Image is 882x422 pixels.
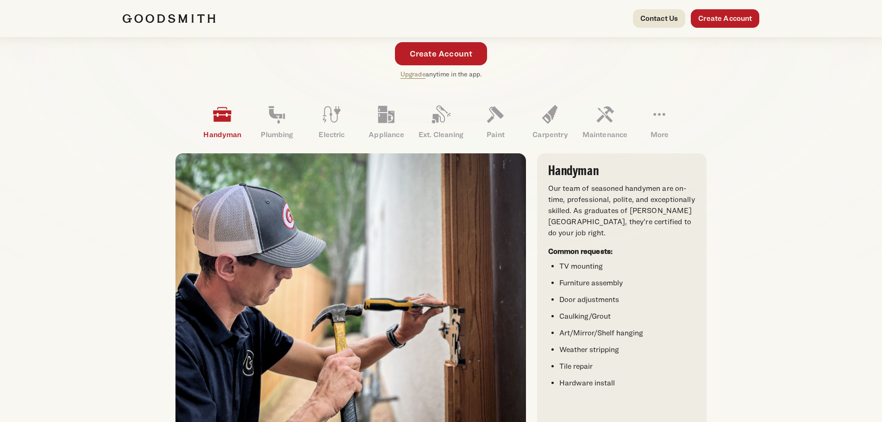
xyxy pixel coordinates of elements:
[577,98,632,146] a: Maintenance
[413,98,468,146] a: Ext. Cleaning
[559,277,695,289] li: Furniture assembly
[250,98,304,146] a: Plumbing
[548,247,613,256] strong: Common requests:
[304,129,359,140] p: Electric
[632,98,687,146] a: More
[250,129,304,140] p: Plumbing
[195,98,250,146] a: Handyman
[633,9,686,28] a: Contact Us
[577,129,632,140] p: Maintenance
[559,344,695,355] li: Weather stripping
[559,361,695,372] li: Tile repair
[632,129,687,140] p: More
[523,98,577,146] a: Carpentry
[691,9,759,28] a: Create Account
[548,164,695,177] h3: Handyman
[195,129,250,140] p: Handyman
[395,42,488,65] a: Create Account
[400,69,482,80] p: anytime in the app.
[359,98,413,146] a: Appliance
[523,129,577,140] p: Carpentry
[123,14,215,23] img: Goodsmith
[559,294,695,305] li: Door adjustments
[304,98,359,146] a: Electric
[468,129,523,140] p: Paint
[559,328,695,339] li: Art/Mirror/Shelf hanging
[400,70,425,78] a: Upgrade
[559,311,695,322] li: Caulking/Grout
[413,129,468,140] p: Ext. Cleaning
[559,261,695,272] li: TV mounting
[548,183,695,239] p: Our team of seasoned handymen are on-time, professional, polite, and exceptionally skilled. As gr...
[359,129,413,140] p: Appliance
[559,378,695,389] li: Hardware install
[468,98,523,146] a: Paint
